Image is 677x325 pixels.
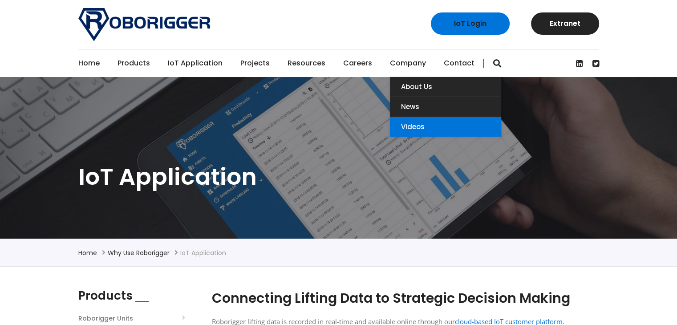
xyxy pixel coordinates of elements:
[78,162,599,192] h1: IoT Application
[390,77,501,97] a: About Us
[288,49,325,77] a: Resources
[78,49,100,77] a: Home
[78,8,210,41] img: Roborigger
[390,117,501,137] a: Videos
[78,313,133,325] a: Roborigger Units
[212,289,586,308] h1: Connecting Lifting Data to Strategic Decision Making
[108,248,170,257] a: Why use Roborigger
[78,248,97,257] a: Home
[78,289,133,303] h2: Products
[180,248,226,258] li: IoT Application
[531,12,599,35] a: Extranet
[118,49,150,77] a: Products
[444,49,474,77] a: Contact
[240,49,270,77] a: Projects
[390,49,426,77] a: Company
[343,49,372,77] a: Careers
[168,49,223,77] a: IoT Application
[431,12,510,35] a: IoT Login
[390,97,501,117] a: News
